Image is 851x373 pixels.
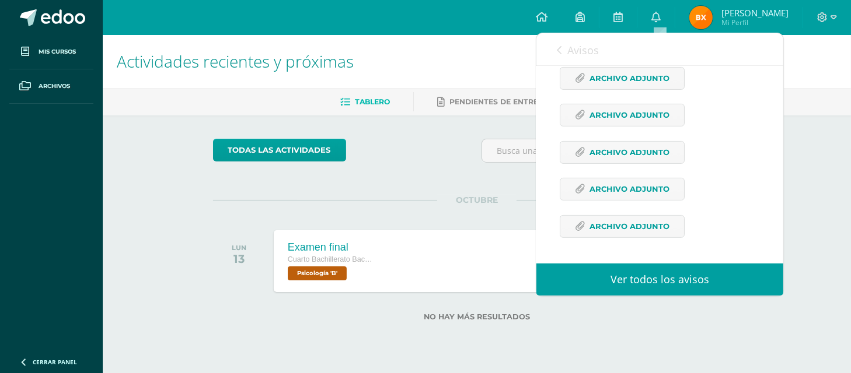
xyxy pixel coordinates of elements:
[560,215,685,238] a: Archivo Adjunto
[560,178,685,200] a: Archivo Adjunto
[232,244,246,252] div: LUN
[9,69,93,104] a: Archivos
[437,93,549,111] a: Pendientes de entrega
[560,141,685,164] a: Archivo Adjunto
[536,263,783,295] a: Ver todos los avisos
[560,67,685,90] a: Archivo Adjunto
[39,47,76,57] span: Mis cursos
[213,139,346,161] a: todas las Actividades
[39,82,70,91] span: Archivos
[340,93,390,111] a: Tablero
[590,68,669,89] span: Archivo Adjunto
[288,255,375,263] span: Cuarto Bachillerato Bachillerato en CCLL con Orientación en Diseño Gráfico
[560,104,685,126] a: Archivo Adjunto
[689,6,713,29] img: 1e9ea2312da8f31247f4faf874a4fe1a.png
[590,142,669,163] span: Archivo Adjunto
[721,17,789,27] span: Mi Perfil
[590,216,669,237] span: Archivo Adjunto
[449,97,549,106] span: Pendientes de entrega
[288,241,375,254] div: Examen final
[355,97,390,106] span: Tablero
[9,35,93,69] a: Mis cursos
[213,312,741,321] label: No hay más resultados
[288,266,347,280] span: Psicología 'B'
[437,195,517,205] span: OCTUBRE
[482,139,741,162] input: Busca una actividad próxima aquí...
[33,358,77,366] span: Cerrar panel
[117,50,354,72] span: Actividades recientes y próximas
[590,104,669,126] span: Archivo Adjunto
[567,43,599,57] span: Avisos
[232,252,246,266] div: 13
[721,7,789,19] span: [PERSON_NAME]
[590,178,669,200] span: Archivo Adjunto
